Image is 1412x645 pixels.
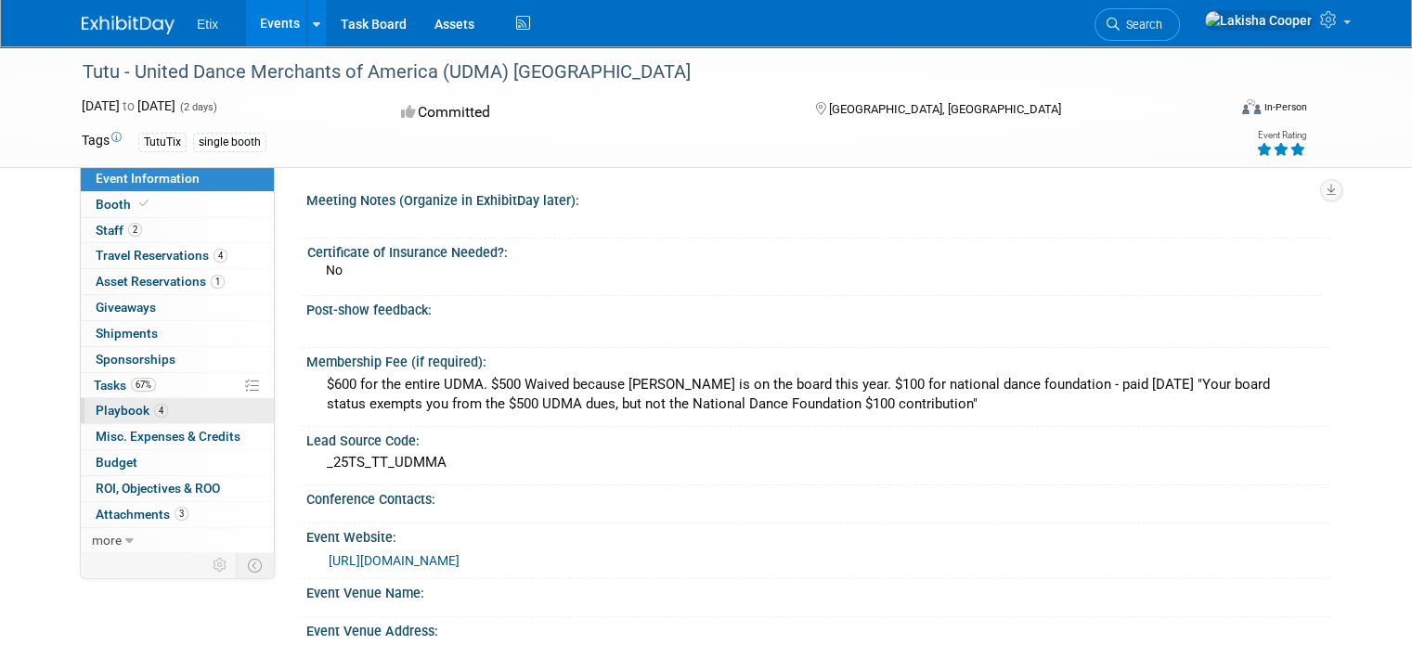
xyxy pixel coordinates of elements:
[81,398,274,423] a: Playbook4
[306,485,1330,509] div: Conference Contacts:
[81,476,274,501] a: ROI, Objectives & ROO
[81,502,274,527] a: Attachments3
[306,187,1330,210] div: Meeting Notes (Organize in ExhibitDay later):
[326,263,343,277] span: No
[82,16,175,34] img: ExhibitDay
[1204,10,1313,31] img: Lakisha Cooper
[1263,100,1307,114] div: In-Person
[81,295,274,320] a: Giveaways
[197,17,218,32] span: Etix
[82,98,175,113] span: [DATE] [DATE]
[178,101,217,113] span: (2 days)
[214,249,227,263] span: 4
[96,326,158,341] span: Shipments
[81,269,274,294] a: Asset Reservations1
[1242,99,1261,114] img: Format-Inperson.png
[96,403,168,418] span: Playbook
[395,97,785,129] div: Committed
[96,455,137,470] span: Budget
[96,507,188,522] span: Attachments
[131,378,156,392] span: 67%
[81,218,274,243] a: Staff2
[96,300,156,315] span: Giveaways
[81,166,274,191] a: Event Information
[204,553,237,577] td: Personalize Event Tab Strip
[211,275,225,289] span: 1
[307,239,1322,262] div: Certificate of Insurance Needed?:
[193,133,266,152] div: single booth
[1256,131,1306,140] div: Event Rating
[81,243,274,268] a: Travel Reservations4
[829,102,1061,116] span: [GEOGRAPHIC_DATA], [GEOGRAPHIC_DATA]
[81,321,274,346] a: Shipments
[81,192,274,217] a: Booth
[306,427,1330,450] div: Lead Source Code:
[96,274,225,289] span: Asset Reservations
[76,56,1203,89] div: Tutu - United Dance Merchants of America (UDMA) [GEOGRAPHIC_DATA]
[320,448,1316,477] div: _25TS_TT_UDMMA
[1126,97,1307,124] div: Event Format
[96,171,200,186] span: Event Information
[306,617,1330,640] div: Event Venue Address:
[1120,18,1162,32] span: Search
[96,481,220,496] span: ROI, Objectives & ROO
[329,553,460,568] a: [URL][DOMAIN_NAME]
[306,579,1330,602] div: Event Venue Name:
[92,533,122,548] span: more
[237,553,275,577] td: Toggle Event Tabs
[94,378,156,393] span: Tasks
[139,199,149,209] i: Booth reservation complete
[175,507,188,521] span: 3
[138,133,187,152] div: TutuTix
[81,528,274,553] a: more
[96,248,227,263] span: Travel Reservations
[306,296,1330,319] div: Post-show feedback:
[128,223,142,237] span: 2
[81,424,274,449] a: Misc. Expenses & Credits
[154,404,168,418] span: 4
[81,347,274,372] a: Sponsorships
[81,373,274,398] a: Tasks67%
[306,523,1330,547] div: Event Website:
[81,450,274,475] a: Budget
[96,223,142,238] span: Staff
[1095,8,1180,41] a: Search
[96,429,240,444] span: Misc. Expenses & Credits
[96,197,152,212] span: Booth
[82,131,122,152] td: Tags
[96,352,175,367] span: Sponsorships
[306,348,1330,371] div: Membership Fee (if required):
[120,98,137,113] span: to
[320,370,1316,419] div: $600 for the entire UDMA. $500 Waived because [PERSON_NAME] is on the board this year. $100 for n...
